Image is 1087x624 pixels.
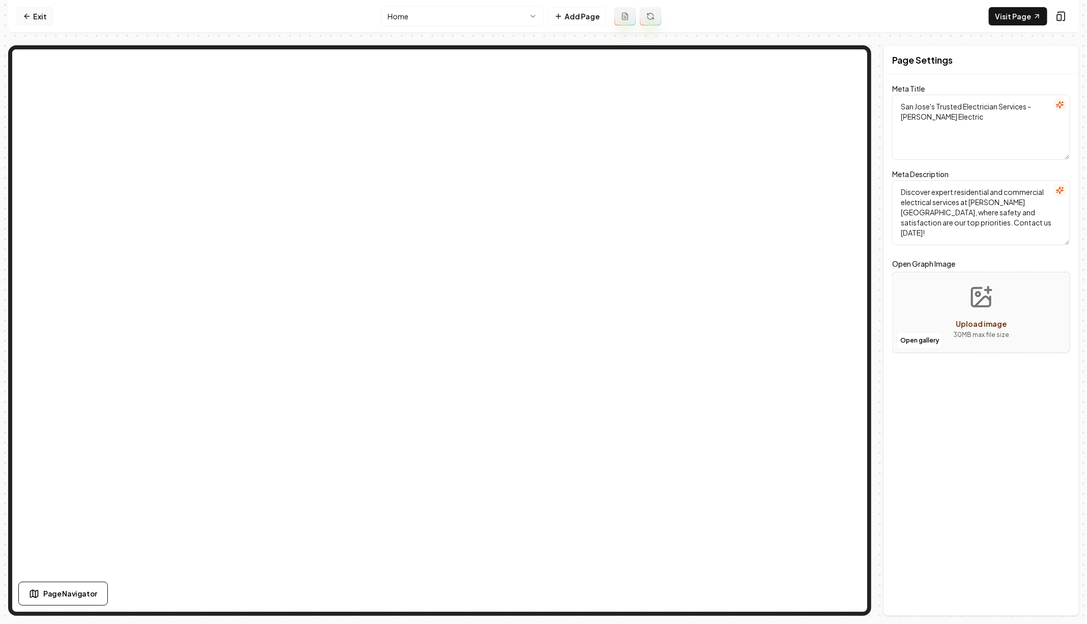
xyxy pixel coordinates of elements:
a: Exit [16,7,53,25]
label: Meta Description [892,169,949,179]
button: Page Navigator [18,582,108,606]
button: Open gallery [897,332,943,349]
h2: Page Settings [892,53,953,67]
button: Add Page [548,7,606,25]
span: Page Navigator [43,588,97,599]
p: 30 MB max file size [953,330,1009,340]
label: Open Graph Image [892,258,1070,270]
label: Meta Title [892,84,925,93]
button: Add admin page prompt [614,7,636,25]
a: Visit Page [989,7,1047,25]
button: Upload image [945,277,1017,348]
span: Upload image [956,319,1007,328]
button: Regenerate page [640,7,661,25]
